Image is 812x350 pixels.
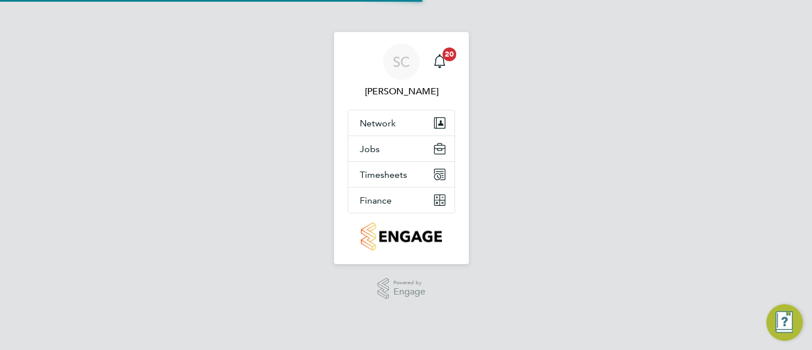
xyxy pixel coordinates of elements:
[360,195,392,206] span: Finance
[360,144,380,154] span: Jobs
[348,136,455,161] button: Jobs
[393,278,425,288] span: Powered by
[377,278,426,300] a: Powered byEngage
[348,162,455,187] button: Timesheets
[348,43,455,98] a: SC[PERSON_NAME]
[348,110,455,136] button: Network
[428,43,451,80] a: 20
[393,287,425,297] span: Engage
[348,222,455,250] a: Go to home page
[348,85,455,98] span: Sam Carter
[766,304,803,341] button: Engage Resource Center
[443,47,456,61] span: 20
[361,222,441,250] img: countryside-properties-logo-retina.png
[348,188,455,213] button: Finance
[360,169,407,180] span: Timesheets
[393,54,410,69] span: SC
[334,32,469,264] nav: Main navigation
[360,118,396,129] span: Network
